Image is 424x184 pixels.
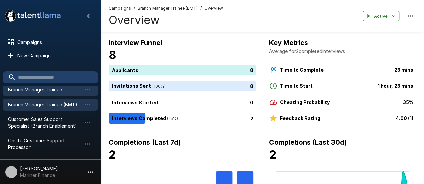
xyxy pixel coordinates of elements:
b: 35% [403,99,413,105]
span: / [134,5,135,12]
b: Time to Complete [280,67,324,73]
b: Feedback Rating [280,115,320,121]
b: 1 hour, 23 mins [378,83,413,89]
u: Campaigns [109,6,131,11]
p: 2 [250,115,253,122]
b: Cheating Probability [280,99,330,105]
h4: Overview [109,13,223,27]
p: Average for 2 completed interviews [269,48,416,55]
b: 2 [109,148,116,161]
button: Active [363,11,399,21]
b: 2 [269,148,277,161]
b: Interview Funnel [109,39,162,47]
b: Time to Start [280,83,313,89]
span: / [200,5,202,12]
b: 4.00 (1) [396,115,413,121]
b: 23 mins [394,67,413,73]
b: Key Metrics [269,39,308,47]
p: 8 [250,82,253,89]
b: Completions (Last 30d) [269,138,347,146]
p: 8 [250,66,253,73]
u: Branch Manager Trainee (BMT) [138,6,198,11]
span: Overview [204,5,223,12]
p: 0 [250,99,253,106]
b: Completions (Last 7d) [109,138,181,146]
b: 8 [109,48,116,62]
